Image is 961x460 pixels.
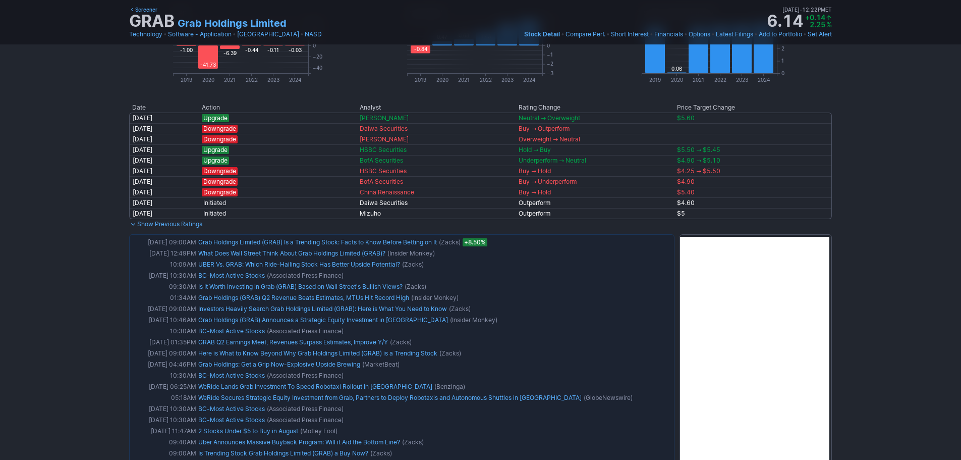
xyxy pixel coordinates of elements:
span: (Benzinga) [434,382,465,392]
text: -0.03 [289,47,302,53]
span: 2.25 [810,20,825,29]
text: −1 [547,52,553,58]
span: (Motley Fool) [300,426,337,436]
td: Buy → Hold [516,187,674,197]
td: [DATE] 09:00AM [132,237,197,248]
a: Screener [129,5,157,14]
td: [PERSON_NAME] [357,113,515,123]
text: -0.11 [267,47,279,53]
td: 09:00AM [132,448,197,459]
text: 2024 [757,77,769,83]
span: • [650,29,653,39]
td: Outperform [516,208,674,219]
span: +0.14 [805,13,825,22]
img: nic2x2.gif [129,97,475,103]
td: $4.90 [674,176,832,187]
span: Stock Detail [524,30,560,38]
a: UBER Vs. GRAB: Which Ride-Hailing Stock Has Better Upside Potential? [198,261,400,268]
text: 0.06 [671,66,682,72]
a: Grab Holdings Limited (GRAB) Is a Trending Stock: Facts to Know Before Betting on It [198,238,437,246]
td: $5.60 [674,113,832,123]
a: WeRide Secures Strategic Equity Investment from Grab, Partners to Deploy Robotaxis and Autonomous... [198,394,582,401]
td: $5.50 → $5.45 [674,144,832,155]
span: Downgrade [202,167,238,175]
td: [DATE] [129,113,199,123]
td: $4.90 → $5.10 [674,155,832,166]
td: [DATE] [129,155,199,166]
span: (Associated Press Finance) [267,415,344,425]
th: Price Target Change [674,103,832,113]
a: Latest Filings [716,29,753,39]
a: Grab Holdings (GRAB) Announces a Strategic Equity Investment in [GEOGRAPHIC_DATA] [198,316,448,324]
td: 01:34AM [132,292,197,303]
span: (Insider Monkey) [387,248,435,259]
td: 10:30AM [132,326,197,337]
a: BC-Most Active Stocks [198,405,265,413]
td: 05:18AM [132,392,197,403]
td: [DATE] [129,166,199,176]
text: −40 [313,65,322,71]
td: Buy → Hold [516,166,674,176]
span: (Zacks) [439,237,461,247]
td: $5.40 [674,187,832,197]
text: 2024 [523,77,535,83]
span: (MarketBeat) [362,360,400,370]
text: 1 [781,58,784,64]
span: Downgrade [202,125,238,133]
td: [DATE] 01:35PM [132,337,197,348]
text: 2023 [501,77,514,83]
text: 2022 [246,77,258,83]
td: [PERSON_NAME] [357,134,515,144]
text: −2 [547,61,553,67]
td: BofA Securities [357,155,515,166]
span: (Associated Press Finance) [267,271,344,281]
span: Upgrade [202,157,229,165]
text: -1.00 [180,47,193,53]
span: • [561,29,564,39]
text: 0 [781,70,784,76]
span: (GlobeNewswire) [584,393,633,403]
a: BC-Most Active Stocks [198,372,265,379]
span: (Associated Press Finance) [267,404,344,414]
span: (Zacks) [449,304,471,314]
td: BofA Securities [357,176,515,187]
a: What Does Wall Street Think About Grab Holdings Limited (GRAB)? [198,249,385,257]
td: [DATE] [129,197,199,208]
a: Uber Announces Massive Buyback Program: Will it Aid the Bottom Line? [198,438,400,446]
span: • [606,29,610,39]
td: [DATE] [129,187,199,197]
span: Upgrade [202,146,229,154]
text: 2022 [480,77,492,83]
td: [DATE] 10:30AM [132,403,197,415]
a: Grab Holdings Limited [178,16,287,30]
span: • [233,29,236,39]
a: Grab Holdings (GRAB) Q2 Revenue Beats Estimates, MTUs Hit Record High [198,294,409,301]
td: Buy → Underperform [516,176,674,187]
a: Technology [129,29,162,39]
span: Initiated [202,199,228,207]
text: 2021 [224,77,236,83]
span: (Zacks) [405,282,426,292]
span: Upgrade [202,114,229,122]
a: BC-Most Active Stocks [198,416,265,424]
td: [DATE] [129,144,199,155]
text: 2022 [714,77,726,83]
span: (Zacks) [370,448,392,458]
td: [DATE] 10:30AM [132,415,197,426]
a: [GEOGRAPHIC_DATA] [237,29,299,39]
span: Downgrade [202,188,238,196]
td: [DATE] [129,176,199,187]
td: 10:30AM [132,370,197,381]
td: [DATE] 06:25AM [132,381,197,392]
td: Neutral → Overweight [516,113,674,123]
text: -6.39 [223,50,237,56]
a: Financials [654,29,683,39]
td: 09:30AM [132,281,197,292]
text: 2019 [415,77,426,83]
text: 2020 [202,77,214,83]
span: Initiated [202,210,228,218]
a: Stock Detail [524,29,560,39]
text: 2023 [736,77,748,83]
text: -41.73 [200,62,216,68]
text: 2021 [693,77,704,83]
